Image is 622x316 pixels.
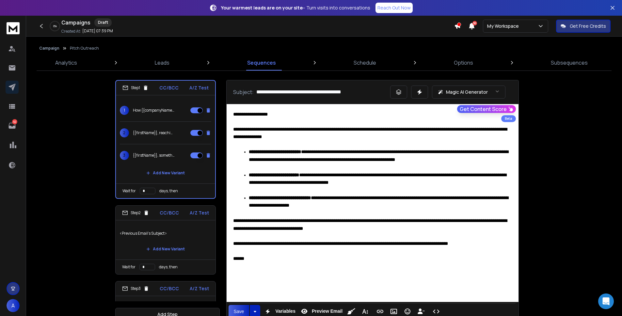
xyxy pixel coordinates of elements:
[39,46,59,51] button: Campaign
[377,5,411,11] p: Reach Out Now
[247,59,276,67] p: Sequences
[501,115,516,122] div: Beta
[450,55,477,71] a: Options
[7,22,20,34] img: logo
[551,59,588,67] p: Subsequences
[151,55,173,71] a: Leads
[120,106,129,115] span: 1
[141,166,190,180] button: Add New Variant
[120,128,129,137] span: 2
[115,205,216,275] li: Step2CC/BCCA/Z Test<Previous Email's Subject>Add New VariantWait fordays, then
[190,210,209,216] p: A/Z Test
[160,210,179,216] p: CC/BCC
[133,153,175,158] p: {{firstName}}, something worth considering
[122,210,149,216] div: Step 2
[556,20,611,33] button: Get Free Credits
[155,59,169,67] p: Leads
[122,264,136,270] p: Wait for
[115,80,216,199] li: Step1CC/BCCA/Z Test1How {{companyName}} can dominate your space2{{firstName}}, reaching out with ...
[432,86,505,99] button: Magic AI Generator
[350,55,380,71] a: Schedule
[570,23,606,29] p: Get Free Credits
[120,224,212,243] p: <Previous Email's Subject>
[122,286,149,292] div: Step 3
[472,21,477,25] span: 50
[233,88,254,96] p: Subject:
[221,5,303,11] strong: Your warmest leads are on your site
[120,151,129,160] span: 3
[6,119,19,132] a: 62
[53,24,57,28] p: 0 %
[311,308,344,314] span: Preview Email
[51,55,81,71] a: Analytics
[61,19,90,26] h1: Campaigns
[122,85,149,91] div: Step 1
[82,28,113,34] p: [DATE] 07:39 PM
[141,243,190,256] button: Add New Variant
[547,55,592,71] a: Subsequences
[189,85,209,91] p: A/Z Test
[243,55,280,71] a: Sequences
[354,59,376,67] p: Schedule
[94,18,112,27] div: Draft
[7,299,20,312] button: A
[598,293,614,309] div: Open Intercom Messenger
[487,23,521,29] p: My Workspace
[70,46,99,51] p: Pitch Outreach
[375,3,413,13] a: Reach Out Now
[457,105,516,113] button: Get Content Score
[133,130,175,135] p: {{firstName}}, reaching out with an idea
[159,85,179,91] p: CC/BCC
[160,285,179,292] p: CC/BCC
[454,59,473,67] p: Options
[190,285,209,292] p: A/Z Test
[159,188,178,194] p: days, then
[61,29,81,34] p: Created At:
[122,188,136,194] p: Wait for
[221,5,370,11] p: – Turn visits into conversations
[274,308,297,314] span: Variables
[55,59,77,67] p: Analytics
[133,108,175,113] p: How {{companyName}} can dominate your space
[12,119,17,124] p: 62
[446,89,488,95] p: Magic AI Generator
[159,264,178,270] p: days, then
